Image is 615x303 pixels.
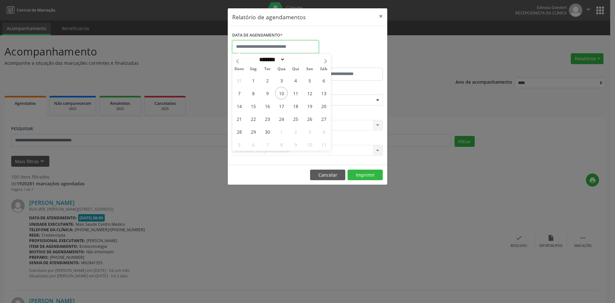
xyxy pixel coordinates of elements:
span: Outubro 4, 2025 [317,125,330,138]
span: Setembro 17, 2025 [275,100,288,112]
h5: Relatório de agendamentos [232,13,306,21]
span: Setembro 27, 2025 [317,113,330,125]
span: Dom [232,67,246,71]
span: Setembro 11, 2025 [289,87,302,99]
span: Qui [289,67,303,71]
span: Seg [246,67,260,71]
span: Setembro 9, 2025 [261,87,274,99]
span: Outubro 5, 2025 [233,138,245,151]
span: Setembro 16, 2025 [261,100,274,112]
label: DATA DE AGENDAMENTO [232,30,283,40]
span: Setembro 21, 2025 [233,113,245,125]
span: Outubro 7, 2025 [261,138,274,151]
button: Imprimir [348,170,383,181]
span: Outubro 9, 2025 [289,138,302,151]
span: Setembro 2, 2025 [261,74,274,87]
span: Agosto 31, 2025 [233,74,245,87]
span: Setembro 10, 2025 [275,87,288,99]
span: Setembro 8, 2025 [247,87,259,99]
span: Setembro 5, 2025 [303,74,316,87]
span: Outubro 2, 2025 [289,125,302,138]
span: Qua [275,67,289,71]
span: Setembro 7, 2025 [233,87,245,99]
span: Setembro 20, 2025 [317,100,330,112]
span: Outubro 3, 2025 [303,125,316,138]
span: Setembro 24, 2025 [275,113,288,125]
span: Outubro 11, 2025 [317,138,330,151]
span: Setembro 6, 2025 [317,74,330,87]
span: Setembro 18, 2025 [289,100,302,112]
span: Outubro 1, 2025 [275,125,288,138]
span: Ter [260,67,275,71]
span: Setembro 25, 2025 [289,113,302,125]
span: Outubro 6, 2025 [247,138,259,151]
span: Setembro 4, 2025 [289,74,302,87]
span: Setembro 30, 2025 [261,125,274,138]
span: Setembro 23, 2025 [261,113,274,125]
span: Setembro 29, 2025 [247,125,259,138]
span: Setembro 26, 2025 [303,113,316,125]
span: Setembro 15, 2025 [247,100,259,112]
span: Setembro 13, 2025 [317,87,330,99]
button: Cancelar [310,170,345,181]
span: Setembro 3, 2025 [275,74,288,87]
button: Close [374,8,387,24]
span: Setembro 14, 2025 [233,100,245,112]
span: Setembro 19, 2025 [303,100,316,112]
span: Outubro 8, 2025 [275,138,288,151]
span: Setembro 22, 2025 [247,113,259,125]
input: Year [285,56,306,63]
span: Setembro 28, 2025 [233,125,245,138]
span: Setembro 12, 2025 [303,87,316,99]
span: Sáb [317,67,331,71]
span: Outubro 10, 2025 [303,138,316,151]
span: Setembro 1, 2025 [247,74,259,87]
select: Month [257,56,285,63]
span: Sex [303,67,317,71]
label: ATÉ [309,58,383,68]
